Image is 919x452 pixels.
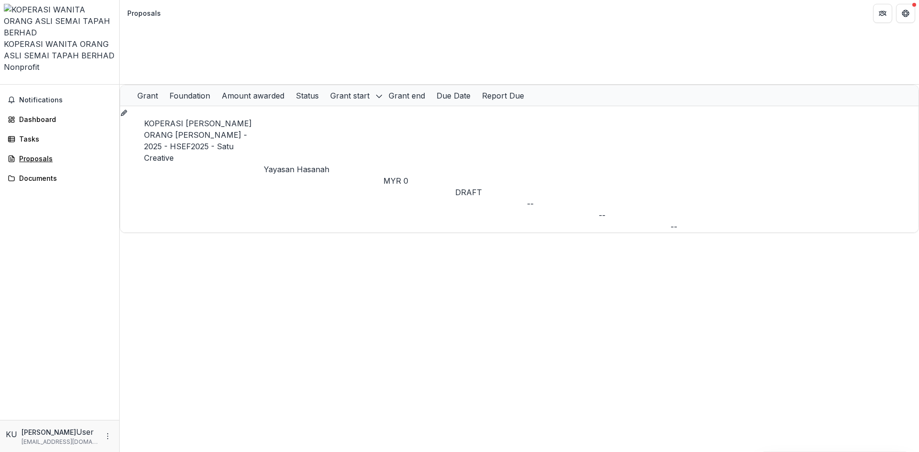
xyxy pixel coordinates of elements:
div: Amount awarded [216,85,290,106]
div: Status [290,90,325,101]
div: Kristina Bah Uda [6,429,18,440]
div: Report Due [476,85,530,106]
a: Dashboard [4,111,115,127]
div: KOPERASI WANITA ORANG ASLI SEMAI TAPAH BERHAD [4,38,115,61]
div: Amount awarded [216,90,290,101]
div: -- [671,221,742,232]
nav: breadcrumb [123,6,165,20]
img: KOPERASI WANITA ORANG ASLI SEMAI TAPAH BERHAD [4,4,115,38]
button: Grant 6d3a5fee-bcf0-45ef-8954-c5db827b4b53 [120,106,128,118]
div: -- [527,198,599,209]
div: Proposals [19,154,108,164]
span: DRAFT [455,187,482,197]
a: Tasks [4,131,115,147]
div: Foundation [164,85,216,106]
p: User [76,426,94,438]
button: Partners [873,4,892,23]
span: Nonprofit [4,62,39,72]
div: Due Date [431,85,476,106]
div: Status [290,85,325,106]
div: Grant [132,90,164,101]
p: [PERSON_NAME] [22,427,76,437]
div: Grant end [383,90,431,101]
div: Due Date [431,90,476,101]
a: Proposals [4,151,115,166]
div: Report Due [476,90,530,101]
span: Notifications [19,96,112,104]
div: Foundation [164,90,216,101]
div: Grant [132,85,164,106]
div: Grant end [383,85,431,106]
div: Grant start [325,85,383,106]
a: Documents [4,170,115,186]
div: Proposals [127,8,161,18]
div: Grant start [325,90,375,101]
p: [EMAIL_ADDRESS][DOMAIN_NAME] [22,438,98,446]
p: Yayasan Hasanah [264,164,383,175]
svg: sorted descending [375,92,383,100]
button: Notifications [4,92,115,108]
div: -- [599,209,671,221]
div: Dashboard [19,114,108,124]
button: More [102,430,113,442]
button: Get Help [896,4,915,23]
a: KOPERASI [PERSON_NAME] ORANG [PERSON_NAME] - 2025 - HSEF2025 - Satu Creative [144,119,252,163]
div: MYR 0 [383,175,455,187]
div: Documents [19,173,108,183]
div: Tasks [19,134,108,144]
